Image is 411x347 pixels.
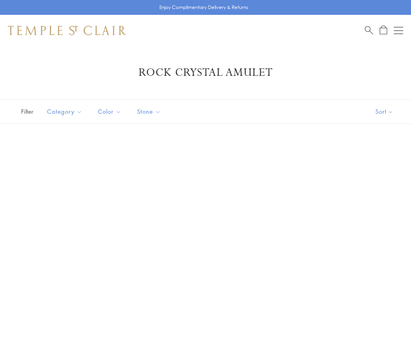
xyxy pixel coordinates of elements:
[20,66,391,80] h1: Rock Crystal Amulet
[41,103,88,120] button: Category
[394,26,403,35] button: Open navigation
[380,25,387,35] a: Open Shopping Bag
[131,103,167,120] button: Stone
[92,103,127,120] button: Color
[159,4,248,11] p: Enjoy Complimentary Delivery & Returns
[8,26,126,35] img: Temple St. Clair
[365,25,373,35] a: Search
[43,107,88,116] span: Category
[94,107,127,116] span: Color
[358,100,411,123] button: Show sort by
[133,107,167,116] span: Stone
